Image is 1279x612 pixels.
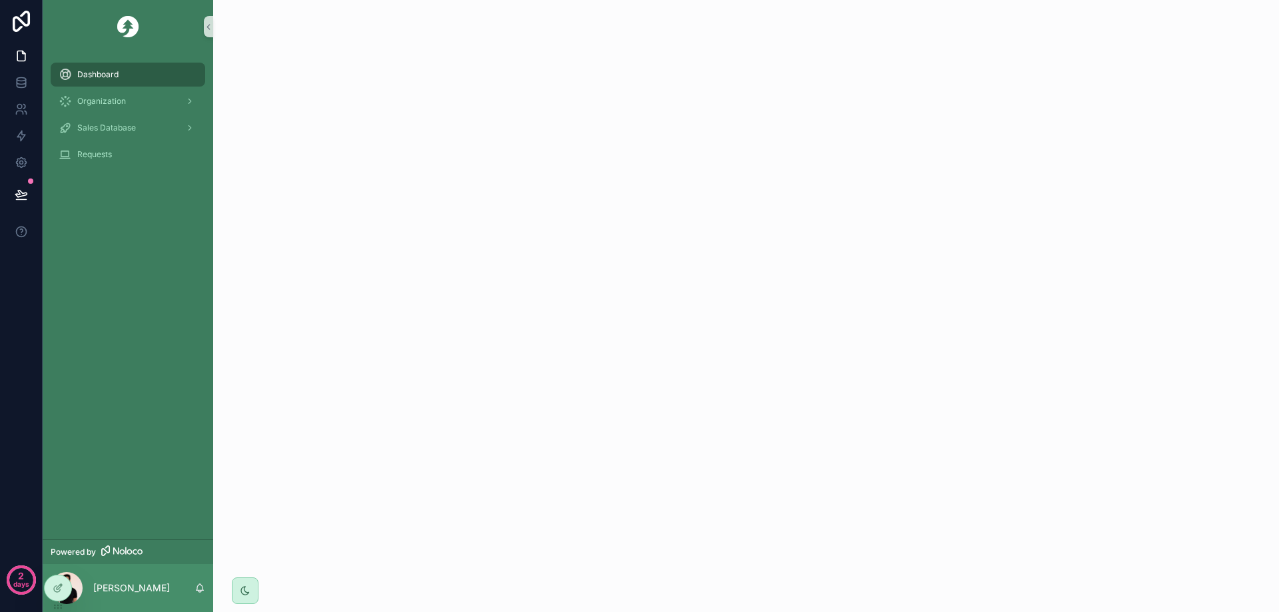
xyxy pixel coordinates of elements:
[77,149,112,160] span: Requests
[51,547,96,557] span: Powered by
[43,53,213,539] div: scrollable content
[43,539,213,564] a: Powered by
[18,569,24,583] p: 2
[51,89,205,113] a: Organization
[77,69,119,80] span: Dashboard
[51,116,205,140] a: Sales Database
[117,16,139,37] img: App logo
[51,143,205,166] a: Requests
[51,63,205,87] a: Dashboard
[77,123,136,133] span: Sales Database
[13,575,29,593] p: days
[77,96,126,107] span: Organization
[93,581,170,595] p: [PERSON_NAME]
